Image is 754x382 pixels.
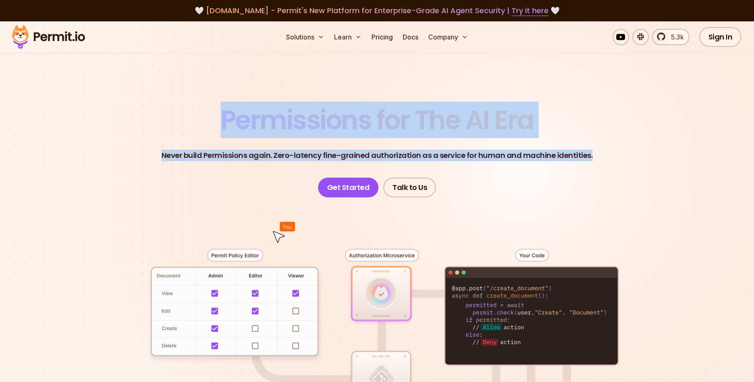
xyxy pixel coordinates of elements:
[368,29,396,45] a: Pricing
[652,29,689,45] a: 5.3k
[206,5,549,16] span: [DOMAIN_NAME] - Permit's New Platform for Enterprise-Grade AI Agent Security |
[331,29,365,45] button: Learn
[425,29,471,45] button: Company
[221,102,534,138] span: Permissions for The AI Era
[512,5,549,16] a: Try it here
[318,178,379,197] a: Get Started
[383,178,436,197] a: Talk to Us
[8,23,89,51] img: Permit logo
[161,150,593,161] p: Never build Permissions again. Zero-latency fine-grained authorization as a service for human and...
[283,29,327,45] button: Solutions
[699,27,742,47] a: Sign In
[399,29,422,45] a: Docs
[666,32,684,42] span: 5.3k
[20,5,734,16] div: 🤍 🤍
